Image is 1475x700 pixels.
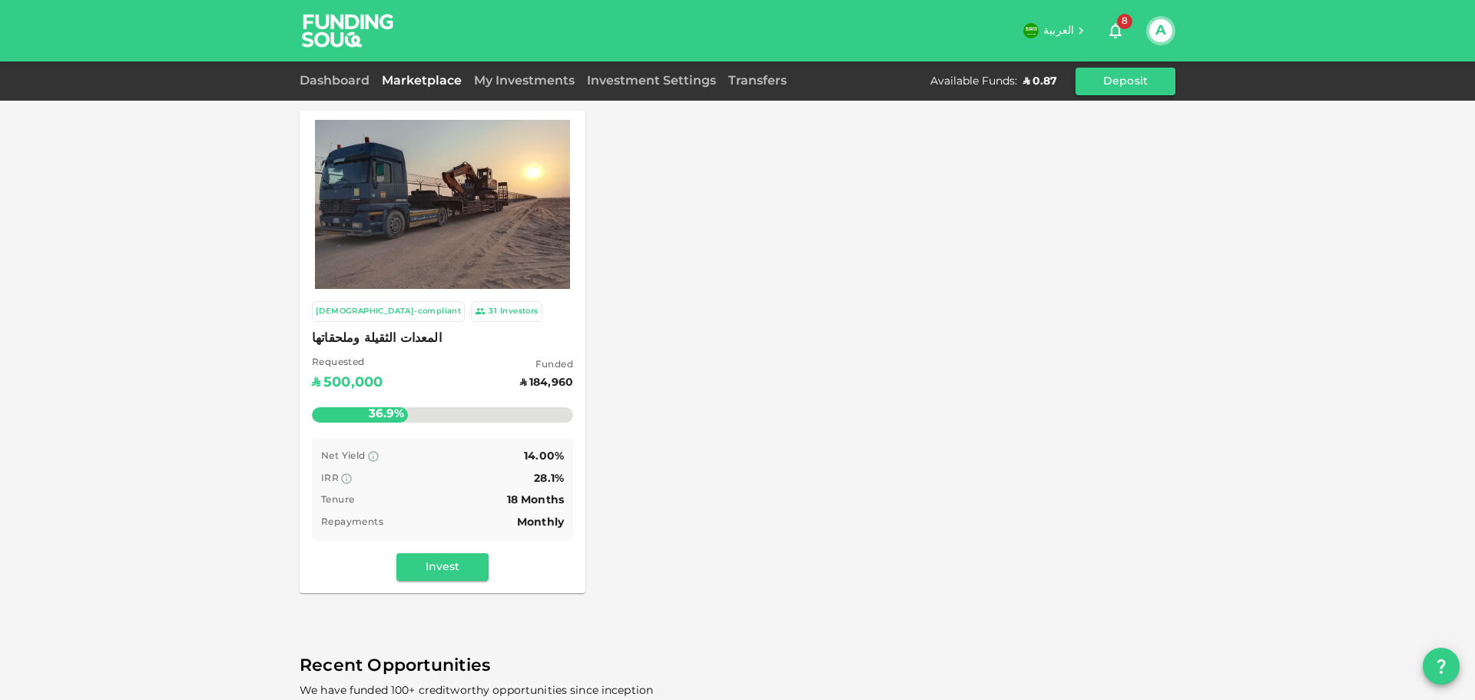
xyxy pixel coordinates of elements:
div: [DEMOGRAPHIC_DATA]-compliant [316,305,461,318]
span: Repayments [321,518,383,527]
span: We have funded 100+ creditworthy opportunities since inception [300,685,653,696]
img: flag-sa.b9a346574cdc8950dd34b50780441f57.svg [1023,23,1039,38]
div: 31 [489,305,497,318]
span: 28.1% [534,473,564,484]
div: Investors [500,305,539,318]
span: Tenure [321,496,354,505]
span: 8 [1117,14,1132,29]
button: 8 [1100,15,1131,46]
span: Recent Opportunities [300,652,1175,682]
button: A [1149,19,1172,42]
span: Requested [312,356,383,371]
span: 18 Months [507,495,564,506]
span: Net Yield [321,452,366,461]
a: Transfers [722,75,793,87]
span: Monthly [517,517,564,528]
button: Deposit [1076,68,1175,95]
a: Investment Settings [581,75,722,87]
div: ʢ 0.87 [1023,74,1057,89]
button: question [1423,648,1460,685]
span: IRR [321,474,339,483]
img: Marketplace Logo [315,109,570,300]
a: My Investments [468,75,581,87]
div: Available Funds : [930,74,1017,89]
a: Marketplace [376,75,468,87]
button: Invest [396,553,489,581]
span: المعدات الثقيلة وملحقاتها [312,328,573,350]
a: Dashboard [300,75,376,87]
span: 14.00% [524,451,564,462]
a: Marketplace Logo [DEMOGRAPHIC_DATA]-compliant 31Investors المعدات الثقيلة وملحقاتها Requested ʢ50... [300,111,585,593]
span: العربية [1043,25,1074,36]
span: Funded [520,358,573,373]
